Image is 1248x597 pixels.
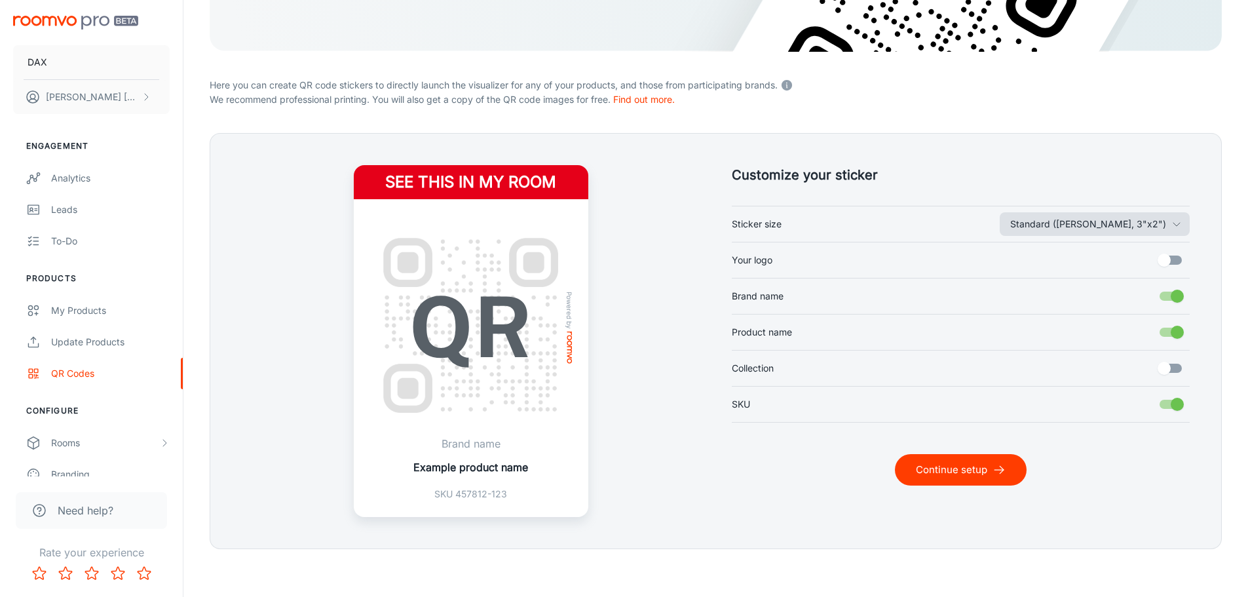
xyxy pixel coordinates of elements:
img: roomvo [567,332,572,364]
button: Rate 4 star [105,560,131,587]
div: My Products [51,303,170,318]
button: Continue setup [895,454,1027,486]
div: Analytics [51,171,170,185]
p: Here you can create QR code stickers to directly launch the visualizer for any of your products, ... [210,75,1222,92]
span: Your logo [732,253,772,267]
div: To-do [51,234,170,248]
button: DAX [13,45,170,79]
button: [PERSON_NAME] [PERSON_NAME] [13,80,170,114]
p: Example product name [413,459,528,475]
button: Rate 3 star [79,560,105,587]
div: QR Codes [51,366,170,381]
div: Leads [51,202,170,217]
img: QR Code Example [369,224,573,427]
p: [PERSON_NAME] [PERSON_NAME] [46,90,138,104]
span: Sticker size [732,217,782,231]
button: Rate 5 star [131,560,157,587]
button: Sticker size [1000,212,1190,236]
h4: See this in my room [354,165,588,199]
span: Powered by [563,292,576,329]
span: Brand name [732,289,784,303]
p: We recommend professional printing. You will also get a copy of the QR code images for free. [210,92,1222,107]
button: Rate 2 star [52,560,79,587]
a: Find out more. [613,94,675,105]
span: Collection [732,361,774,376]
div: Rooms [51,436,159,450]
p: Brand name [413,436,528,452]
span: Need help? [58,503,113,518]
div: Branding [51,467,170,482]
p: SKU 457812-123 [413,487,528,501]
span: SKU [732,397,750,412]
p: Rate your experience [10,545,172,560]
h5: Customize your sticker [732,165,1190,185]
span: Product name [732,325,792,339]
div: Update Products [51,335,170,349]
button: Rate 1 star [26,560,52,587]
img: Roomvo PRO Beta [13,16,138,29]
p: DAX [28,55,47,69]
